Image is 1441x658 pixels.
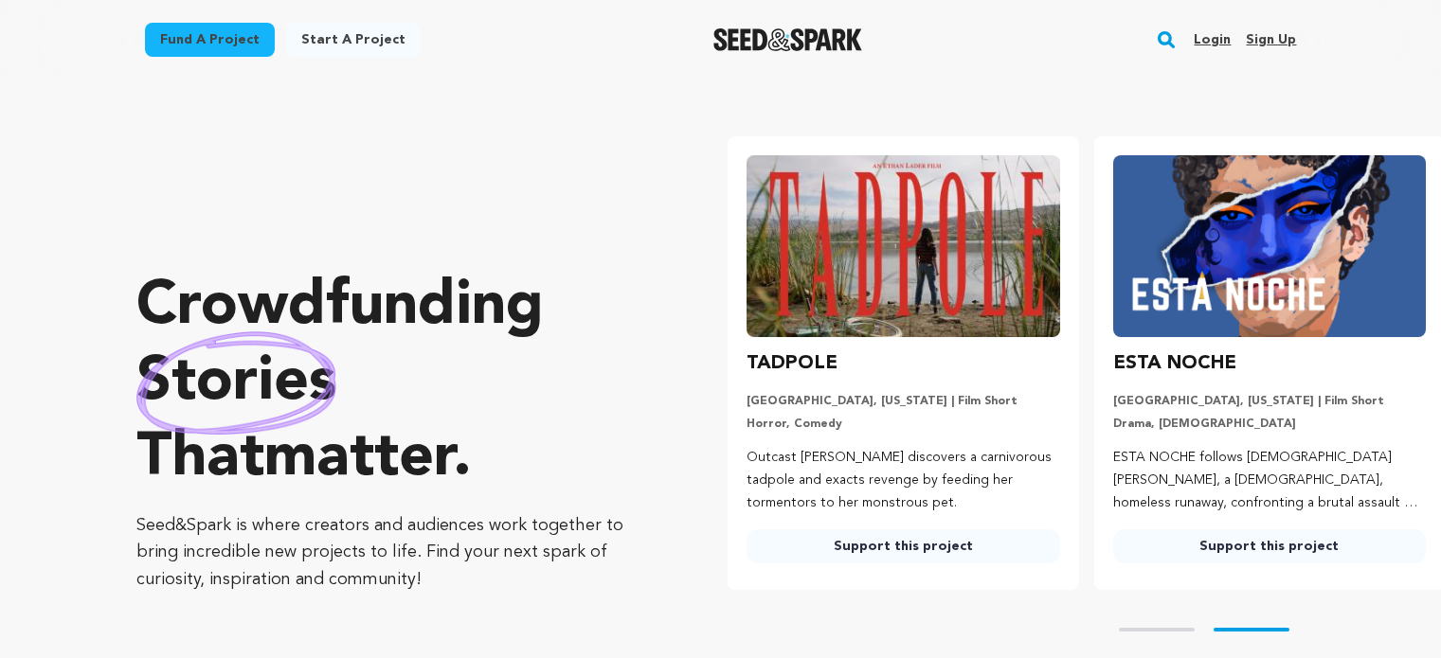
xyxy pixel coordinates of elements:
p: Drama, [DEMOGRAPHIC_DATA] [1113,417,1426,432]
img: hand sketched image [136,331,336,435]
a: Seed&Spark Homepage [713,28,862,51]
img: Seed&Spark Logo Dark Mode [713,28,862,51]
p: [GEOGRAPHIC_DATA], [US_STATE] | Film Short [747,394,1059,409]
h3: TADPOLE [747,348,838,379]
p: Horror, Comedy [747,417,1059,432]
h3: ESTA NOCHE [1113,348,1236,379]
img: ESTA NOCHE image [1113,155,1426,337]
a: Support this project [747,529,1059,563]
span: matter [264,429,453,489]
img: TADPOLE image [747,155,1059,337]
a: Support this project [1113,529,1426,563]
a: Start a project [286,23,421,57]
p: [GEOGRAPHIC_DATA], [US_STATE] | Film Short [1113,394,1426,409]
a: Sign up [1246,25,1296,55]
p: Crowdfunding that . [136,270,652,497]
p: ESTA NOCHE follows [DEMOGRAPHIC_DATA] [PERSON_NAME], a [DEMOGRAPHIC_DATA], homeless runaway, conf... [1113,447,1426,514]
a: Fund a project [145,23,275,57]
p: Outcast [PERSON_NAME] discovers a carnivorous tadpole and exacts revenge by feeding her tormentor... [747,447,1059,514]
a: Login [1194,25,1231,55]
p: Seed&Spark is where creators and audiences work together to bring incredible new projects to life... [136,512,652,594]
